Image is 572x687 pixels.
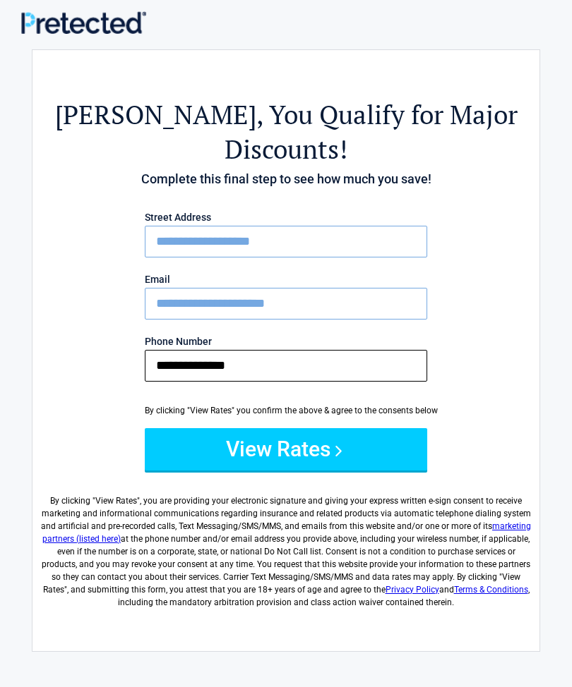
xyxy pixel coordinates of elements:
label: Street Address [145,212,427,222]
label: Email [145,274,427,284]
a: marketing partners (listed here) [42,521,531,544]
h2: , You Qualify for Major Discounts! [40,97,532,166]
label: Phone Number [145,336,427,346]
label: By clicking " ", you are providing your electronic signature and giving your express written e-si... [40,483,532,609]
button: View Rates [145,428,427,470]
div: By clicking "View Rates" you confirm the above & agree to the consents below [145,404,427,417]
a: Privacy Policy [386,585,439,595]
span: [PERSON_NAME] [55,97,256,132]
img: Main Logo [21,11,146,34]
h4: Complete this final step to see how much you save! [40,170,532,188]
span: View Rates [95,496,137,506]
a: Terms & Conditions [454,585,528,595]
